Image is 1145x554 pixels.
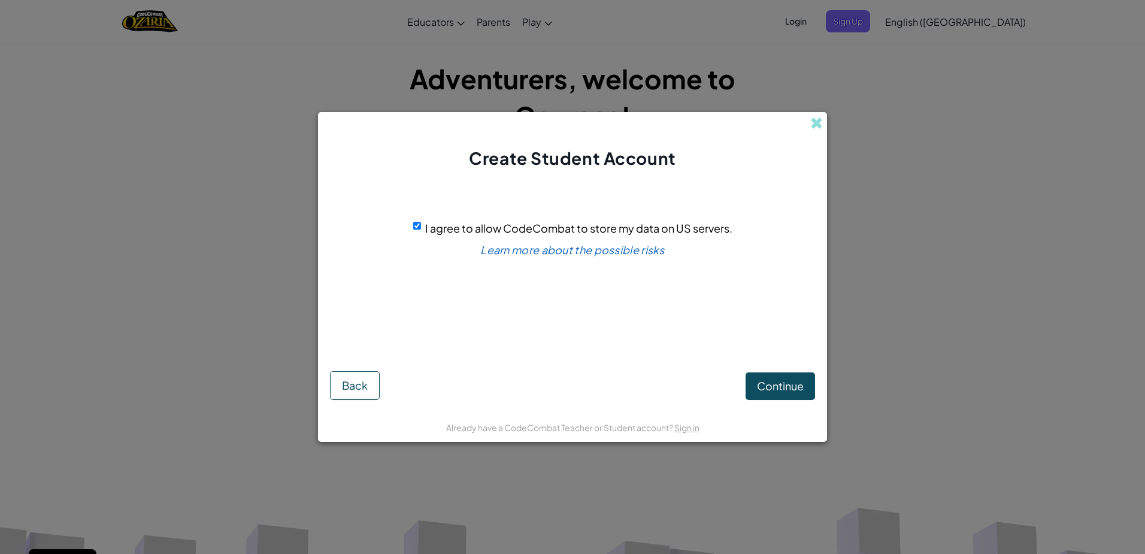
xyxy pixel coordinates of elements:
span: I agree to allow CodeCombat to store my data on US servers. [425,221,732,235]
button: Continue [746,372,815,400]
span: Continue [757,379,804,393]
input: I agree to allow CodeCombat to store my data on US servers. [413,222,421,230]
span: Create Student Account [469,147,676,168]
span: Already have a CodeCombat Teacher or Student account? [446,422,674,433]
button: Back [330,371,380,400]
p: If you are not sure, ask your teacher. [499,300,646,312]
span: Back [342,378,368,392]
a: Learn more about the possible risks [480,243,665,257]
a: Sign in [674,422,699,433]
